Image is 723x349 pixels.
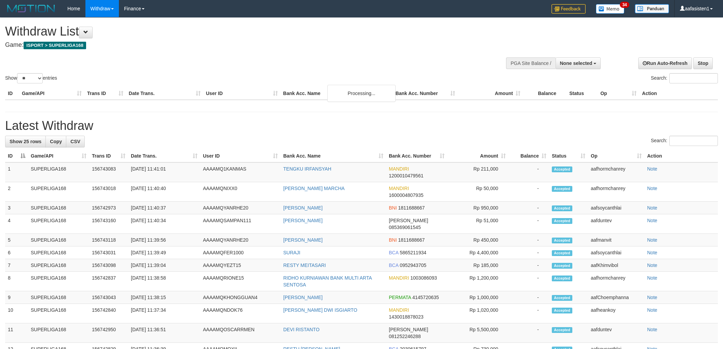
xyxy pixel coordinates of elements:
[281,150,386,162] th: Bank Acc. Name: activate to sort column ascending
[552,186,572,192] span: Accepted
[89,150,128,162] th: Trans ID: activate to sort column ascending
[128,323,200,343] td: [DATE] 11:36:51
[5,202,28,214] td: 3
[398,237,425,243] span: Copy 1811688667 to clipboard
[28,304,89,323] td: SUPERLIGA168
[647,307,657,313] a: Note
[5,87,19,100] th: ID
[508,182,549,202] td: -
[128,234,200,246] td: [DATE] 11:39:56
[45,136,66,147] a: Copy
[389,314,423,320] span: Copy 1430018878023 to clipboard
[389,334,421,339] span: Copy 081252246288 to clipboard
[28,323,89,343] td: SUPERLIGA168
[66,136,85,147] a: CSV
[447,202,508,214] td: Rp 950,000
[447,291,508,304] td: Rp 1,000,000
[647,237,657,243] a: Note
[283,250,300,255] a: SURAJI
[70,139,80,144] span: CSV
[588,323,644,343] td: aafduntev
[28,202,89,214] td: SUPERLIGA168
[638,57,692,69] a: Run Auto-Refresh
[588,162,644,182] td: aafhormchanrey
[89,323,128,343] td: 156742950
[552,218,572,224] span: Accepted
[327,85,396,102] div: Processing...
[389,218,428,223] span: [PERSON_NAME]
[128,246,200,259] td: [DATE] 11:39:49
[5,136,46,147] a: Show 25 rows
[647,186,657,191] a: Note
[588,234,644,246] td: aafmanvit
[596,4,625,14] img: Button%20Memo.svg
[598,87,639,100] th: Op
[17,73,43,83] select: Showentries
[389,295,411,300] span: PERMATA
[508,246,549,259] td: -
[84,87,126,100] th: Trans ID
[10,139,41,144] span: Show 25 rows
[5,246,28,259] td: 6
[200,214,281,234] td: AAAAMQSAMPAN111
[89,162,128,182] td: 156743083
[447,182,508,202] td: Rp 50,000
[567,87,598,100] th: Status
[89,246,128,259] td: 156743031
[647,166,657,172] a: Note
[447,304,508,323] td: Rp 1,020,000
[447,246,508,259] td: Rp 4,400,000
[400,250,426,255] span: Copy 5865211934 to clipboard
[5,304,28,323] td: 10
[447,162,508,182] td: Rp 211,000
[89,182,128,202] td: 156743018
[24,42,86,49] span: ISPORT > SUPERLIGA168
[647,327,657,332] a: Note
[389,307,409,313] span: MANDIRI
[5,73,57,83] label: Show entries
[588,182,644,202] td: aafhormchanrey
[551,4,586,14] img: Feedback.jpg
[552,295,572,301] span: Accepted
[200,291,281,304] td: AAAAMQKHONGGUAN4
[5,291,28,304] td: 9
[386,150,447,162] th: Bank Acc. Number: activate to sort column ascending
[28,150,89,162] th: Game/API: activate to sort column ascending
[506,57,555,69] div: PGA Site Balance /
[389,250,398,255] span: BCA
[200,234,281,246] td: AAAAMQYANRHE20
[588,150,644,162] th: Op: activate to sort column ascending
[412,295,439,300] span: Copy 4145720635 to clipboard
[28,182,89,202] td: SUPERLIGA168
[128,259,200,272] td: [DATE] 11:39:04
[398,205,425,211] span: Copy 1811688667 to clipboard
[200,272,281,291] td: AAAAMQRIONE15
[5,42,475,49] h4: Game:
[28,234,89,246] td: SUPERLIGA168
[28,272,89,291] td: SUPERLIGA168
[283,327,319,332] a: DEVI RISTANTO
[28,259,89,272] td: SUPERLIGA168
[50,139,62,144] span: Copy
[283,307,357,313] a: [PERSON_NAME] DWI ISGIARTO
[389,205,397,211] span: BNI
[620,2,629,8] span: 34
[552,250,572,256] span: Accepted
[669,136,718,146] input: Search:
[283,263,326,268] a: RESTY MEITASARI
[5,119,718,133] h1: Latest Withdraw
[560,61,592,66] span: None selected
[447,272,508,291] td: Rp 1,200,000
[549,150,588,162] th: Status: activate to sort column ascending
[447,214,508,234] td: Rp 51,000
[635,4,669,13] img: panduan.png
[389,173,423,178] span: Copy 1200010479561 to clipboard
[89,259,128,272] td: 156743098
[200,246,281,259] td: AAAAMQFER1000
[644,150,718,162] th: Action
[200,202,281,214] td: AAAAMQYANRHE20
[5,272,28,291] td: 8
[5,3,57,14] img: MOTION_logo.png
[5,323,28,343] td: 11
[647,263,657,268] a: Note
